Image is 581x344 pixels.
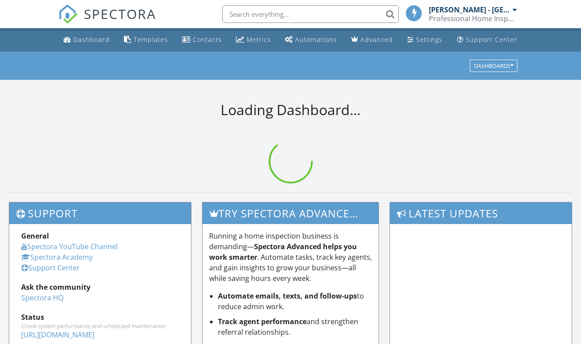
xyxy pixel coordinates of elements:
[247,35,271,44] div: Metrics
[390,202,572,224] h3: Latest Updates
[218,291,357,301] strong: Automate emails, texts, and follow-ups
[21,312,179,322] div: Status
[218,291,372,312] li: to reduce admin work.
[21,263,80,273] a: Support Center
[209,242,357,262] strong: Spectora Advanced helps you work smarter
[21,252,93,262] a: Spectora Academy
[222,5,399,23] input: Search everything...
[429,14,517,23] div: Professional Home Inspections
[218,317,307,326] strong: Track agent performance
[466,35,517,44] div: Support Center
[21,293,64,303] a: Spectora HQ
[404,32,446,48] a: Settings
[21,282,179,292] div: Ask the community
[470,60,517,72] button: Dashboards
[429,5,510,14] div: [PERSON_NAME] - [GEOGRAPHIC_DATA]. Lic. #257
[21,231,49,241] strong: General
[193,35,222,44] div: Contacts
[21,322,179,329] div: Check system performance and scheduled maintenance.
[454,32,521,48] a: Support Center
[120,32,172,48] a: Templates
[348,32,397,48] a: Advanced
[58,12,156,30] a: SPECTORA
[60,32,113,48] a: Dashboard
[360,35,393,44] div: Advanced
[58,4,78,24] img: The Best Home Inspection Software - Spectora
[9,202,191,224] h3: Support
[474,63,514,69] div: Dashboards
[295,35,337,44] div: Automations
[218,316,372,337] li: and strengthen referral relationships.
[73,35,110,44] div: Dashboard
[21,330,94,340] a: [URL][DOMAIN_NAME]
[134,35,168,44] div: Templates
[281,32,341,48] a: Automations (Basic)
[232,32,274,48] a: Metrics
[416,35,442,44] div: Settings
[179,32,225,48] a: Contacts
[84,4,156,23] span: SPECTORA
[21,242,118,251] a: Spectora YouTube Channel
[209,231,372,284] p: Running a home inspection business is demanding— . Automate tasks, track key agents, and gain ins...
[202,202,379,224] h3: Try spectora advanced [DATE]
